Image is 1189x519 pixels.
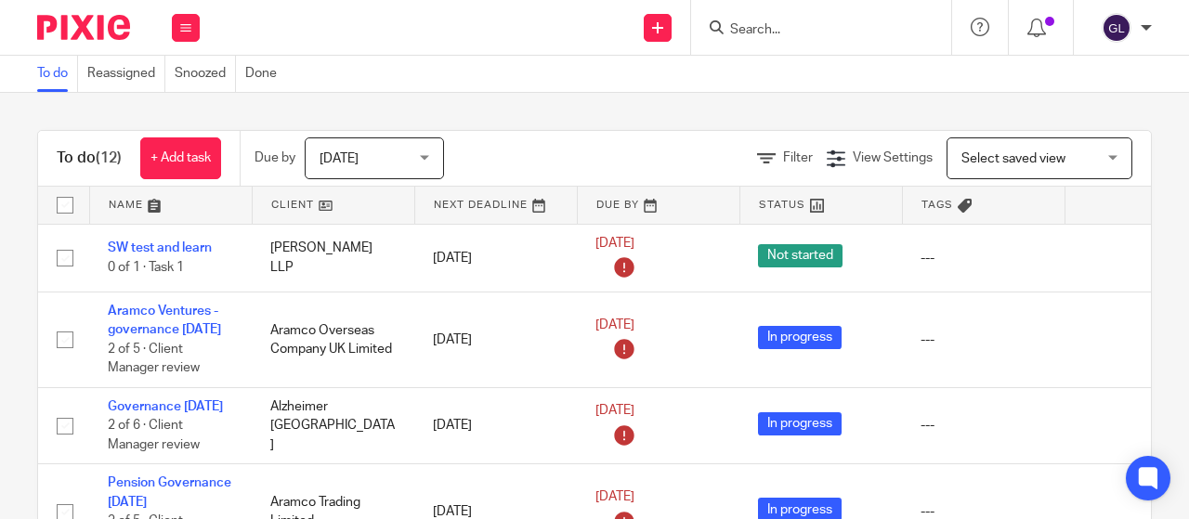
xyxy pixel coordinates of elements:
[108,305,221,336] a: Aramco Ventures - governance [DATE]
[108,400,223,413] a: Governance [DATE]
[108,419,200,451] span: 2 of 6 · Client Manager review
[595,318,634,331] span: [DATE]
[921,331,1046,349] div: ---
[414,292,577,388] td: [DATE]
[1102,13,1131,43] img: svg%3E
[921,200,953,210] span: Tags
[252,292,414,388] td: Aramco Overseas Company UK Limited
[245,56,286,92] a: Done
[96,150,122,165] span: (12)
[87,56,165,92] a: Reassigned
[921,249,1046,267] div: ---
[255,149,295,167] p: Due by
[252,387,414,463] td: Alzheimer [GEOGRAPHIC_DATA]
[728,22,895,39] input: Search
[758,326,842,349] span: In progress
[175,56,236,92] a: Snoozed
[595,405,634,418] span: [DATE]
[140,137,221,179] a: + Add task
[414,387,577,463] td: [DATE]
[758,244,843,267] span: Not started
[108,241,212,254] a: SW test and learn
[783,151,813,164] span: Filter
[37,15,130,40] img: Pixie
[57,149,122,168] h1: To do
[108,343,200,375] span: 2 of 5 · Client Manager review
[758,412,842,435] span: In progress
[921,416,1046,435] div: ---
[961,152,1065,165] span: Select saved view
[252,224,414,292] td: [PERSON_NAME] LLP
[853,151,933,164] span: View Settings
[37,56,78,92] a: To do
[595,237,634,250] span: [DATE]
[320,152,359,165] span: [DATE]
[108,476,231,508] a: Pension Governance [DATE]
[414,224,577,292] td: [DATE]
[595,490,634,503] span: [DATE]
[108,261,184,274] span: 0 of 1 · Task 1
